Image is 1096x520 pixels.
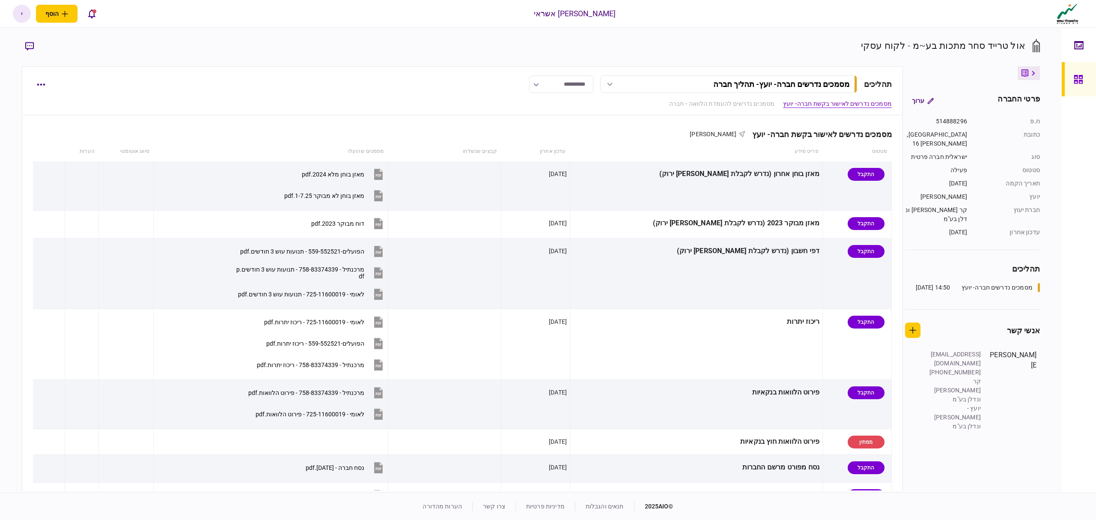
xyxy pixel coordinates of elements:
[573,214,819,233] div: מאזן מבוקר 2023 (נדרש לקבלת [PERSON_NAME] ירוק)
[83,5,101,23] button: פתח רשימת התראות
[600,75,857,93] button: מסמכים נדרשים חברה- יועץ- תהליך חברה
[848,386,885,399] div: התקבל
[905,192,967,201] div: [PERSON_NAME]
[669,99,774,108] a: מסמכים נדרשים להעמדת הלוואה - חברה
[302,164,385,184] button: מאזן בוחן מלא 2024.pdf
[1007,325,1040,336] div: אנשי קשר
[1055,3,1080,24] img: client company logo
[861,39,1025,53] div: אול טרייד סחר מתכות בע~מ - לקוח עסקי
[570,142,823,161] th: פריט מידע
[248,383,385,402] button: מרכנתיל - 758-83374339 - פירוט הלוואות.pdf
[905,117,967,126] div: 514888296
[311,214,385,233] button: דוח מבוקר 2023.pdf
[962,283,1033,292] div: מסמכים נדרשים חברה- יועץ
[573,458,819,477] div: נסח מפורט מרשם החברות
[976,179,1040,188] div: תאריך הקמה
[976,130,1040,148] div: כתובת
[905,228,967,237] div: [DATE]
[848,245,885,258] div: התקבל
[976,192,1040,201] div: יועץ
[264,312,385,332] button: לאומי - 725-11600019 - ריכוז יתרות.pdf
[526,503,565,510] a: מדיניות פרטיות
[745,130,892,139] div: מסמכים נדרשים לאישור בקשת חברה- יועץ
[925,368,981,377] div: [PHONE_NUMBER]
[905,206,967,224] div: קר [PERSON_NAME] ונדלן בע"מ
[257,355,385,374] button: מרכנתיל - 758-83374339 - ריכוז יתרות.pdf
[266,334,385,353] button: הפועלים-559-552521 - ריכוז יתרות.pdf
[238,291,364,298] div: לאומי - 725-11600019 - תנועות עוש 3 חודשים.pdf
[306,464,364,471] div: נסח חברה - 11.8.2025.pdf
[423,503,462,510] a: הערות מהדורה
[916,283,950,292] div: 14:50 [DATE]
[586,503,624,510] a: תנאים והגבלות
[848,217,885,230] div: התקבל
[257,362,364,368] div: מרכנתיל - 758-83374339 - ריכוז יתרות.pdf
[13,5,31,23] button: י
[388,142,501,161] th: קבצים שנשלחו
[235,266,364,280] div: מרכנתיל - 758-83374339 - תנועות עוש 3 חודשים.pdf
[905,166,967,175] div: פעילה
[549,247,567,255] div: [DATE]
[573,486,819,505] div: תעודת התאגדות
[848,316,885,329] div: התקבל
[905,93,941,108] button: ערוך
[240,248,364,255] div: הפועלים-559-552521 - תנועות עוש 3 חודשים.pdf
[848,461,885,474] div: התקבל
[976,152,1040,161] div: סוג
[501,142,570,161] th: עדכון אחרון
[256,411,364,418] div: לאומי - 725-11600019 - פירוט הלוואות.pdf
[905,263,1040,275] div: תהליכים
[240,242,385,261] button: הפועלים-559-552521 - תנועות עוש 3 חודשים.pdf
[297,486,385,505] button: תעודת התאגדות חברה.pdf
[998,93,1039,108] div: פרטי החברה
[36,5,77,23] button: פתח תפריט להוספת לקוח
[573,164,819,184] div: מאזן בוחן אחרון (נדרש לקבלת [PERSON_NAME] ירוק)
[248,389,364,396] div: מרכנתיל - 758-83374339 - פירוט הלוואות.pdf
[823,142,892,161] th: סטטוס
[976,117,1040,126] div: ח.פ
[99,142,154,161] th: סיווג אוטומטי
[848,489,885,502] div: התקבל
[976,228,1040,237] div: עדכון אחרון
[238,284,385,304] button: לאומי - 725-11600019 - תנועות עוש 3 חודשים.pdf
[549,219,567,227] div: [DATE]
[905,130,967,148] div: [GEOGRAPHIC_DATA], 16 [PERSON_NAME]
[549,437,567,446] div: [DATE]
[573,432,819,451] div: פירוט הלוואות חוץ בנקאיות
[306,458,385,477] button: נסח חברה - 11.8.2025.pdf
[302,171,364,178] div: מאזן בוחן מלא 2024.pdf
[783,99,892,108] a: מסמכים נדרשים לאישור בקשת חברה- יועץ
[573,383,819,402] div: פירוט הלוואות בנקאיות
[976,206,1040,224] div: חברת יעוץ
[905,179,967,188] div: [DATE]
[634,502,673,511] div: © 2025 AIO
[266,340,364,347] div: הפועלים-559-552521 - ריכוז יתרות.pdf
[925,404,981,431] div: יועץ - [PERSON_NAME] ונדלן בע"מ
[264,319,364,326] div: לאומי - 725-11600019 - ריכוז יתרות.pdf
[976,166,1040,175] div: סטטוס
[284,186,385,205] button: מאזן בוחן לא מבוקר 1-7.25.pdf
[573,242,819,261] div: דפי חשבון (נדרש לקבלת [PERSON_NAME] ירוק)
[256,404,385,424] button: לאומי - 725-11600019 - פירוט הלוואות.pdf
[905,152,967,161] div: ישראלית חברה פרטית
[65,142,99,161] th: הערות
[235,263,385,282] button: מרכנתיל - 758-83374339 - תנועות עוש 3 חודשים.pdf
[573,312,819,332] div: ריכוז יתרות
[690,131,736,137] span: [PERSON_NAME]
[154,142,388,161] th: מסמכים שהועלו
[483,503,505,510] a: צרו קשר
[534,8,616,19] div: [PERSON_NAME] אשראי
[989,350,1036,431] div: [PERSON_NAME]
[284,192,364,199] div: מאזן בוחן לא מבוקר 1-7.25.pdf
[549,317,567,326] div: [DATE]
[549,388,567,397] div: [DATE]
[848,168,885,181] div: התקבל
[713,80,849,89] div: מסמכים נדרשים חברה- יועץ - תהליך חברה
[916,283,1040,292] a: מסמכים נדרשים חברה- יועץ14:50 [DATE]
[549,170,567,178] div: [DATE]
[925,350,981,368] div: [EMAIL_ADDRESS][DOMAIN_NAME]
[848,436,885,448] div: ממתין
[864,78,892,90] div: תהליכים
[925,377,981,404] div: קר [PERSON_NAME] ונדלן בע"מ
